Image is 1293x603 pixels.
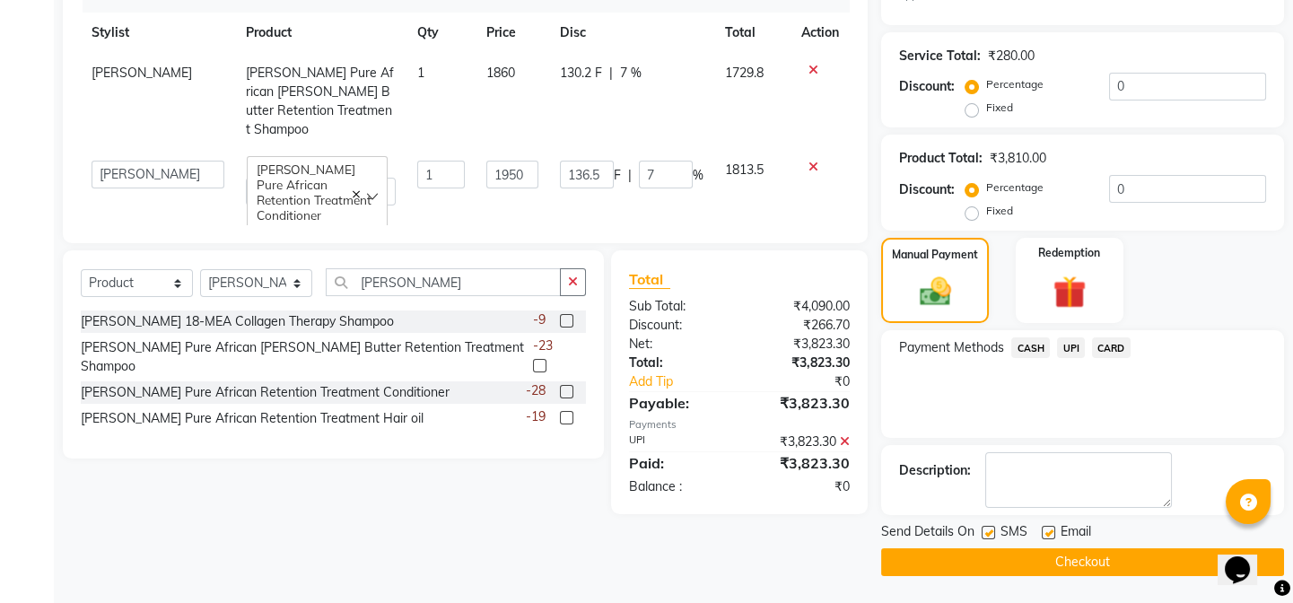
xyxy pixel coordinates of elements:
[526,381,546,400] span: -28
[81,338,526,376] div: [PERSON_NAME] Pure African [PERSON_NAME] Butter Retention Treatment Shampoo
[616,433,739,451] div: UPI
[616,392,739,414] div: Payable:
[739,354,863,372] div: ₹3,823.30
[533,336,553,355] span: -23
[990,149,1046,168] div: ₹3,810.00
[526,407,546,426] span: -19
[616,297,739,316] div: Sub Total:
[899,149,983,168] div: Product Total:
[739,297,863,316] div: ₹4,090.00
[739,452,863,474] div: ₹3,823.30
[899,461,971,480] div: Description:
[620,64,642,83] span: 7 %
[406,13,476,53] th: Qty
[257,162,371,223] span: [PERSON_NAME] Pure African Retention Treatment Conditioner
[476,13,548,53] th: Price
[616,354,739,372] div: Total:
[616,372,760,391] a: Add Tip
[1218,531,1275,585] iframe: chat widget
[628,166,632,185] span: |
[616,452,739,474] div: Paid:
[1038,245,1100,261] label: Redemption
[616,477,739,496] div: Balance :
[714,13,791,53] th: Total
[81,312,394,331] div: [PERSON_NAME] 18-MEA Collagen Therapy Shampoo
[986,179,1044,196] label: Percentage
[616,335,739,354] div: Net:
[760,372,863,391] div: ₹0
[616,316,739,335] div: Discount:
[81,409,424,428] div: [PERSON_NAME] Pure African Retention Treatment Hair oil
[1061,522,1091,545] span: Email
[1057,337,1085,358] span: UPI
[986,100,1013,116] label: Fixed
[892,247,978,263] label: Manual Payment
[986,76,1044,92] label: Percentage
[899,77,955,96] div: Discount:
[246,65,394,137] span: [PERSON_NAME] Pure African [PERSON_NAME] Butter Retention Treatment Shampoo
[235,13,406,53] th: Product
[739,316,863,335] div: ₹266.70
[533,310,546,329] span: -9
[486,65,515,81] span: 1860
[1000,522,1027,545] span: SMS
[881,522,974,545] span: Send Details On
[560,64,602,83] span: 130.2 F
[417,65,424,81] span: 1
[791,13,850,53] th: Action
[629,270,670,289] span: Total
[693,166,703,185] span: %
[899,180,955,199] div: Discount:
[725,65,764,81] span: 1729.8
[92,65,192,81] span: [PERSON_NAME]
[614,166,621,185] span: F
[739,433,863,451] div: ₹3,823.30
[1011,337,1050,358] span: CASH
[725,162,764,178] span: 1813.5
[988,47,1035,66] div: ₹280.00
[81,383,450,402] div: [PERSON_NAME] Pure African Retention Treatment Conditioner
[1092,337,1131,358] span: CARD
[739,477,863,496] div: ₹0
[899,338,1004,357] span: Payment Methods
[739,335,863,354] div: ₹3,823.30
[739,392,863,414] div: ₹3,823.30
[1043,272,1096,313] img: _gift.svg
[609,64,613,83] span: |
[899,47,981,66] div: Service Total:
[326,268,561,296] input: Search or Scan
[986,203,1013,219] label: Fixed
[910,274,961,310] img: _cash.svg
[81,13,235,53] th: Stylist
[549,13,714,53] th: Disc
[881,548,1284,576] button: Checkout
[629,417,850,433] div: Payments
